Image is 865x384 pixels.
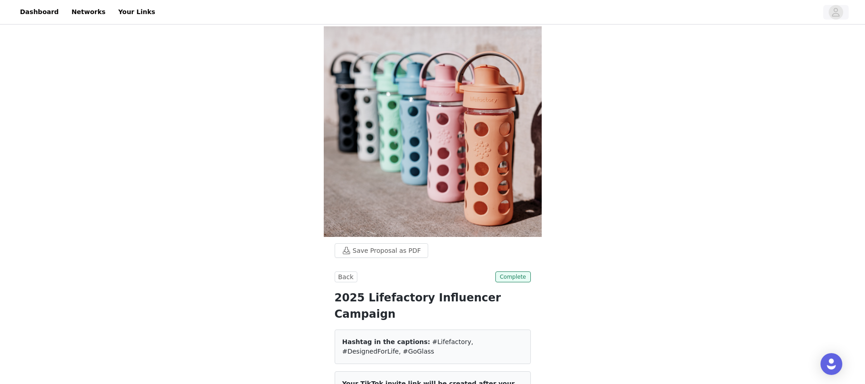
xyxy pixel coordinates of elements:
[342,338,474,355] span: #Lifefactory, #DesignedForLife, #GoGlass
[495,271,531,282] span: Complete
[342,338,430,345] span: Hashtag in the captions:
[15,2,64,22] a: Dashboard
[335,243,428,258] button: Save Proposal as PDF
[821,353,842,375] div: Open Intercom Messenger
[113,2,161,22] a: Your Links
[335,290,531,322] h1: 2025 Lifefactory Influencer Campaign
[324,26,542,237] img: campaign image
[66,2,111,22] a: Networks
[831,5,840,20] div: avatar
[335,271,357,282] button: Back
